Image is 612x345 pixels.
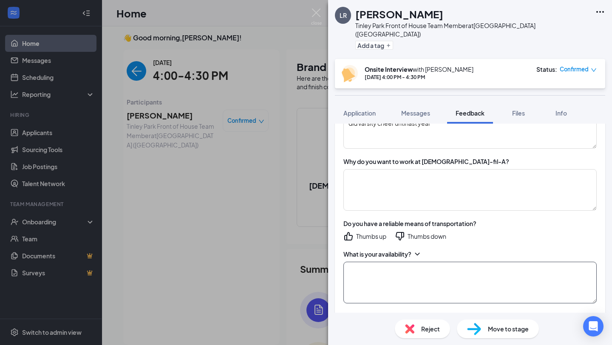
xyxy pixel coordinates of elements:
div: Open Intercom Messenger [583,316,603,337]
svg: ThumbsUp [343,231,354,241]
textarea: goes to [PERSON_NAME]-graduates in december did varsity cheer until last year [343,107,597,149]
div: LR [340,11,347,20]
div: Thumbs up [356,232,386,240]
b: Onsite Interview [365,65,413,73]
svg: ThumbsDown [395,231,405,241]
div: Thumbs down [408,232,446,240]
span: Info [555,109,567,117]
svg: ChevronDown [413,250,422,258]
div: Every candidate we interview, we look at 3 things: Character, Chemistry, and Competency. Thinking... [343,312,597,337]
svg: Plus [386,43,391,48]
span: down [591,67,597,73]
div: What is your availability? [343,250,411,258]
h1: [PERSON_NAME] [355,7,443,21]
svg: Ellipses [595,7,605,17]
div: Why do you want to work at [DEMOGRAPHIC_DATA]-fil-A? [343,157,509,166]
div: Do you have a reliable means of transportation? [343,219,476,228]
span: Move to stage [488,324,529,334]
span: Files [512,109,525,117]
span: Reject [421,324,440,334]
div: with [PERSON_NAME] [365,65,473,74]
button: PlusAdd a tag [355,41,393,50]
div: [DATE] 4:00 PM - 4:30 PM [365,74,473,81]
span: Feedback [456,109,484,117]
span: Messages [401,109,430,117]
div: Status : [536,65,557,74]
span: Confirmed [560,65,589,74]
div: Tinley Park Front of House Team Member at [GEOGRAPHIC_DATA] ([GEOGRAPHIC_DATA]) [355,21,591,38]
span: Application [343,109,376,117]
